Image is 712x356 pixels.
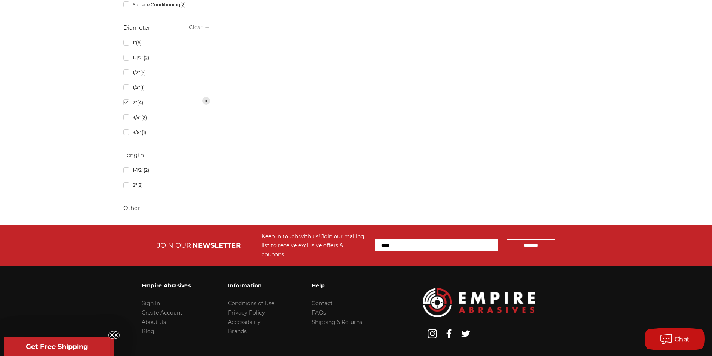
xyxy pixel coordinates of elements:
button: Close teaser [108,331,116,339]
a: About Us [142,319,166,325]
a: FAQs [312,309,326,316]
a: Conditions of Use [228,300,274,307]
a: 2" [123,96,210,109]
a: 1/4" [123,81,210,94]
a: Contact [312,300,333,307]
a: 1" [123,36,210,49]
span: (2) [137,182,143,188]
a: Privacy Policy [228,309,265,316]
h5: Length [123,151,210,160]
a: 3/4" [123,111,210,124]
button: Chat [645,328,705,350]
div: Keep in touch with us! Join our mailing list to receive exclusive offers & coupons. [262,232,367,259]
a: Clear [189,24,203,30]
span: (1) [142,130,146,135]
a: 2" [123,179,210,192]
a: Create Account [142,309,182,316]
a: 1-1/2" [123,51,210,64]
span: (2) [144,167,149,173]
h3: Empire Abrasives [142,278,191,293]
a: 1/2" [123,66,210,79]
span: (1) [140,85,145,90]
span: (2) [144,55,149,61]
a: Accessibility [228,319,261,325]
h3: Information [228,278,274,293]
span: (2) [141,115,147,120]
span: (5) [140,70,146,75]
a: Brands [228,328,247,335]
button: Close teaser [112,331,120,339]
a: Blog [142,328,154,335]
img: Empire Abrasives Logo Image [423,288,535,317]
h3: Help [312,278,362,293]
a: 3/8" [123,126,210,139]
a: 1-1/2" [123,164,210,177]
div: Get Free ShippingClose teaser [4,337,110,356]
span: Get Free Shipping [26,343,88,351]
span: JOIN OUR [157,241,191,250]
span: (6) [136,40,142,46]
span: NEWSLETTER [192,241,241,250]
h5: Diameter [123,23,210,32]
span: (4) [137,100,143,105]
h5: Other [123,204,210,213]
a: Sign In [142,300,160,307]
span: (2) [180,2,186,7]
span: Chat [675,336,690,343]
a: Shipping & Returns [312,319,362,325]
